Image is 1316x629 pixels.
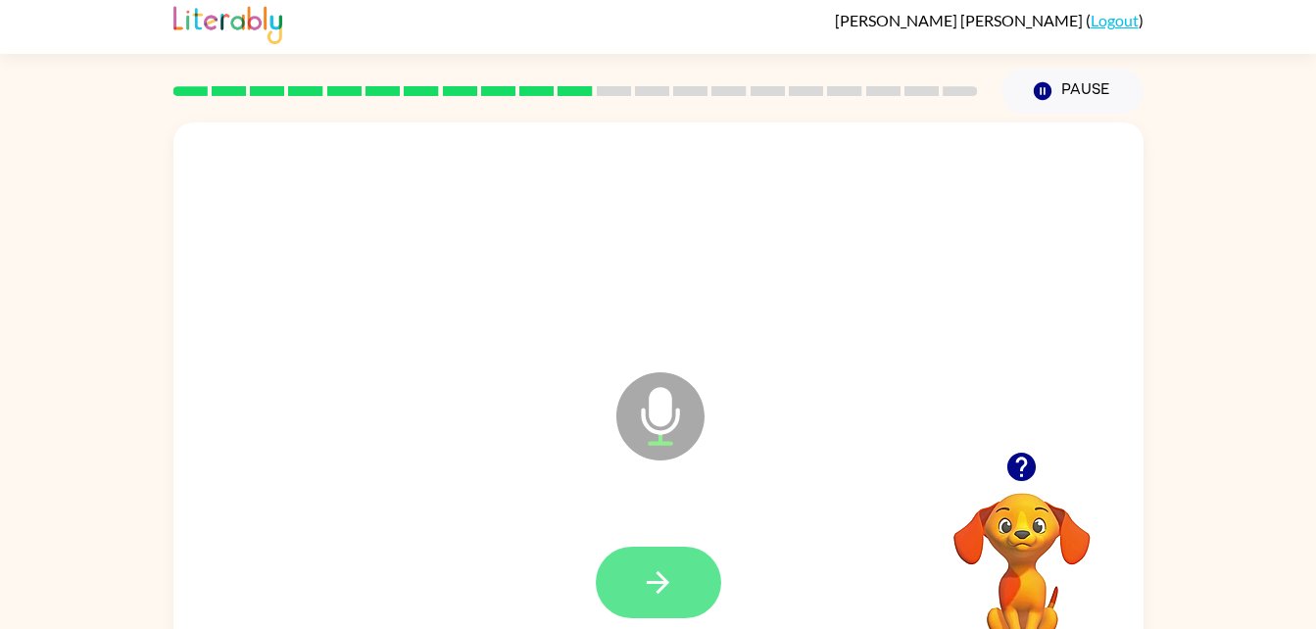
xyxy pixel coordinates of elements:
[835,11,1144,29] div: ( )
[1091,11,1139,29] a: Logout
[173,1,282,44] img: Literably
[1001,69,1144,114] button: Pause
[835,11,1086,29] span: [PERSON_NAME] [PERSON_NAME]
